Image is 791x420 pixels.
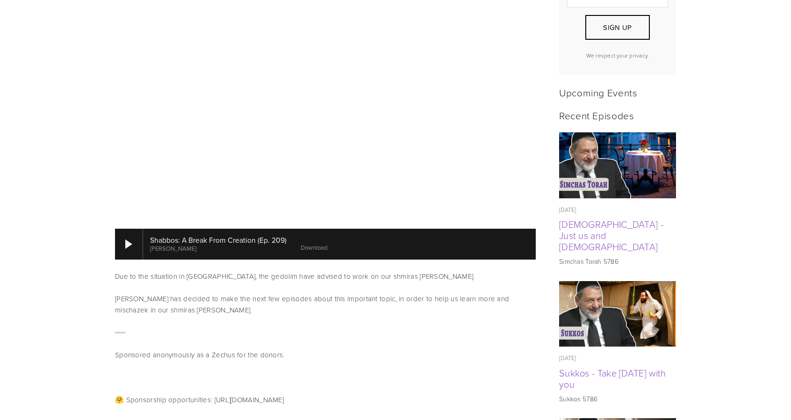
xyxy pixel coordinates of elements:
[301,243,327,252] a: Download
[115,394,536,406] p: 🤗 Sponsorship opportunities: [URL][DOMAIN_NAME]
[115,293,536,316] p: [PERSON_NAME] has decided to make the next few episodes about this important topic, in order to h...
[603,22,632,32] span: Sign Up
[559,257,676,266] p: Simchas Torah 5786
[559,87,676,98] h2: Upcoming Events
[585,15,650,40] button: Sign Up
[559,394,676,404] p: Sukkos 5786
[559,281,676,347] img: Sukkos - Take Yom Kippur with you
[115,271,536,282] p: Due to the situation in [GEOGRAPHIC_DATA], the gedolim have advised to work on our shmiras [PERSO...
[115,349,536,361] p: Sponsored anonymously as a Zechus for the donors.
[559,109,676,121] h2: Recent Episodes
[559,366,666,391] a: Sukkos - Take [DATE] with you
[559,205,576,214] time: [DATE]
[567,51,668,59] p: We respect your privacy.
[559,217,663,253] a: [DEMOGRAPHIC_DATA] - Just us and [DEMOGRAPHIC_DATA]
[559,354,576,362] time: [DATE]
[559,132,676,198] img: Simchas Torah - Just us and Hashem
[559,281,676,347] a: Sukkos - Take Yom Kippur with you
[115,327,536,338] p: ~~~
[559,132,676,198] a: Simchas Torah - Just us and Hashem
